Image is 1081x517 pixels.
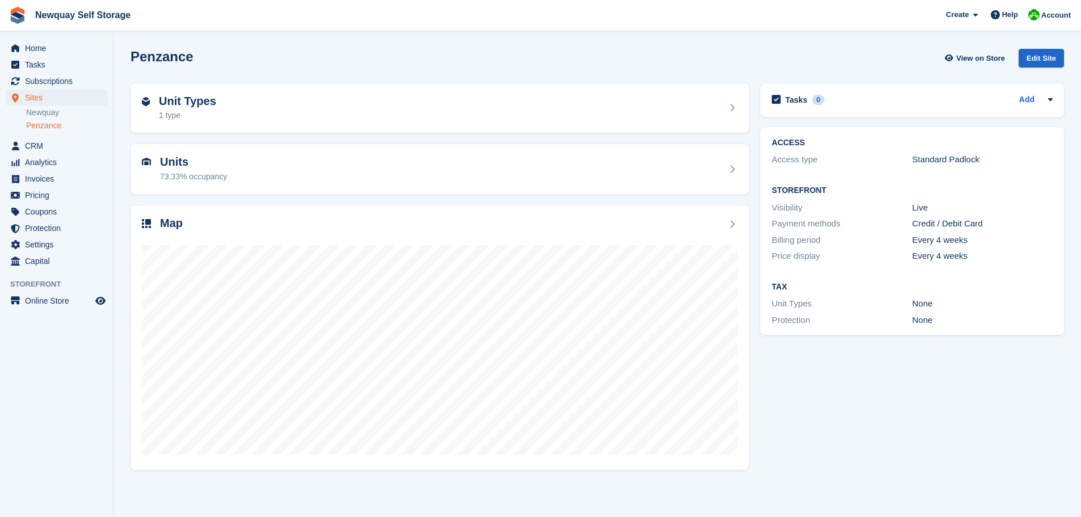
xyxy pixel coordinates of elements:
[6,187,107,203] a: menu
[25,171,93,187] span: Invoices
[912,314,1053,327] div: None
[772,250,912,263] div: Price display
[912,201,1053,215] div: Live
[1041,10,1071,21] span: Account
[6,57,107,73] a: menu
[6,253,107,269] a: menu
[6,204,107,220] a: menu
[131,83,749,133] a: Unit Types 1 type
[131,205,749,470] a: Map
[956,53,1005,64] span: View on Store
[772,153,912,166] div: Access type
[772,201,912,215] div: Visibility
[772,217,912,230] div: Payment methods
[160,155,227,169] h2: Units
[772,186,1053,195] h2: Storefront
[131,144,749,194] a: Units 73.33% occupancy
[25,253,93,269] span: Capital
[912,217,1053,230] div: Credit / Debit Card
[1019,49,1064,68] div: Edit Site
[25,73,93,89] span: Subscriptions
[160,217,183,230] h2: Map
[25,154,93,170] span: Analytics
[943,49,1010,68] a: View on Store
[6,220,107,236] a: menu
[25,57,93,73] span: Tasks
[26,120,107,131] a: Penzance
[25,204,93,220] span: Coupons
[912,250,1053,263] div: Every 4 weeks
[946,9,969,20] span: Create
[1002,9,1018,20] span: Help
[6,138,107,154] a: menu
[912,297,1053,310] div: None
[1019,49,1064,72] a: Edit Site
[6,40,107,56] a: menu
[9,7,26,24] img: stora-icon-8386f47178a22dfd0bd8f6a31ec36ba5ce8667c1dd55bd0f319d3a0aa187defe.svg
[772,234,912,247] div: Billing period
[6,90,107,106] a: menu
[131,49,194,64] h2: Penzance
[6,154,107,170] a: menu
[159,110,216,121] div: 1 type
[772,314,912,327] div: Protection
[25,220,93,236] span: Protection
[159,95,216,108] h2: Unit Types
[772,297,912,310] div: Unit Types
[142,158,151,166] img: unit-icn-7be61d7bf1b0ce9d3e12c5938cc71ed9869f7b940bace4675aadf7bd6d80202e.svg
[25,237,93,253] span: Settings
[785,95,807,105] h2: Tasks
[25,293,93,309] span: Online Store
[6,293,107,309] a: menu
[912,234,1053,247] div: Every 4 weeks
[6,73,107,89] a: menu
[94,294,107,308] a: Preview store
[1028,9,1040,20] img: Baylor
[31,6,135,24] a: Newquay Self Storage
[6,171,107,187] a: menu
[142,219,151,228] img: map-icn-33ee37083ee616e46c38cad1a60f524a97daa1e2b2c8c0bc3eb3415660979fc1.svg
[25,138,93,154] span: CRM
[26,107,107,118] a: Newquay
[772,283,1053,292] h2: Tax
[812,95,825,105] div: 0
[10,279,113,290] span: Storefront
[25,90,93,106] span: Sites
[1019,94,1034,107] a: Add
[142,97,150,106] img: unit-type-icn-2b2737a686de81e16bb02015468b77c625bbabd49415b5ef34ead5e3b44a266d.svg
[160,171,227,183] div: 73.33% occupancy
[25,40,93,56] span: Home
[772,138,1053,148] h2: ACCESS
[912,153,1053,166] div: Standard Padlock
[25,187,93,203] span: Pricing
[6,237,107,253] a: menu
